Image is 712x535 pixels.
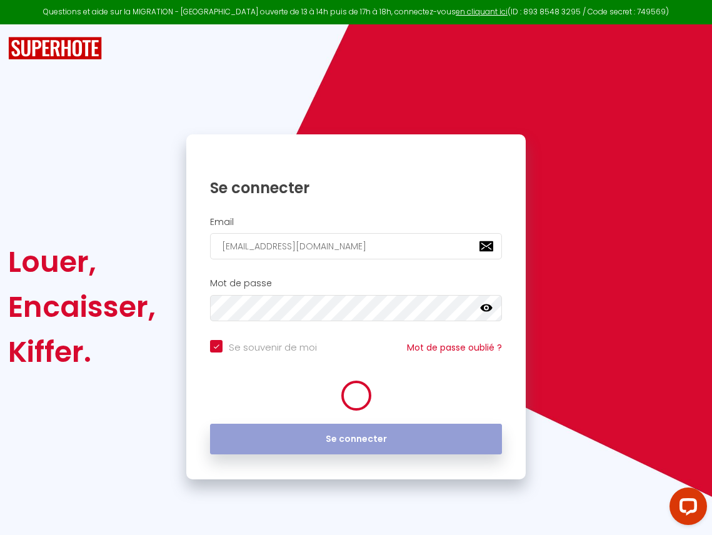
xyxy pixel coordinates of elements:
[210,278,502,289] h2: Mot de passe
[659,482,712,535] iframe: LiveChat chat widget
[210,217,502,227] h2: Email
[210,424,502,455] button: Se connecter
[8,239,156,284] div: Louer,
[210,233,502,259] input: Ton Email
[8,37,102,60] img: SuperHote logo
[8,284,156,329] div: Encaisser,
[210,178,502,197] h1: Se connecter
[456,6,508,17] a: en cliquant ici
[407,341,502,354] a: Mot de passe oublié ?
[8,329,156,374] div: Kiffer.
